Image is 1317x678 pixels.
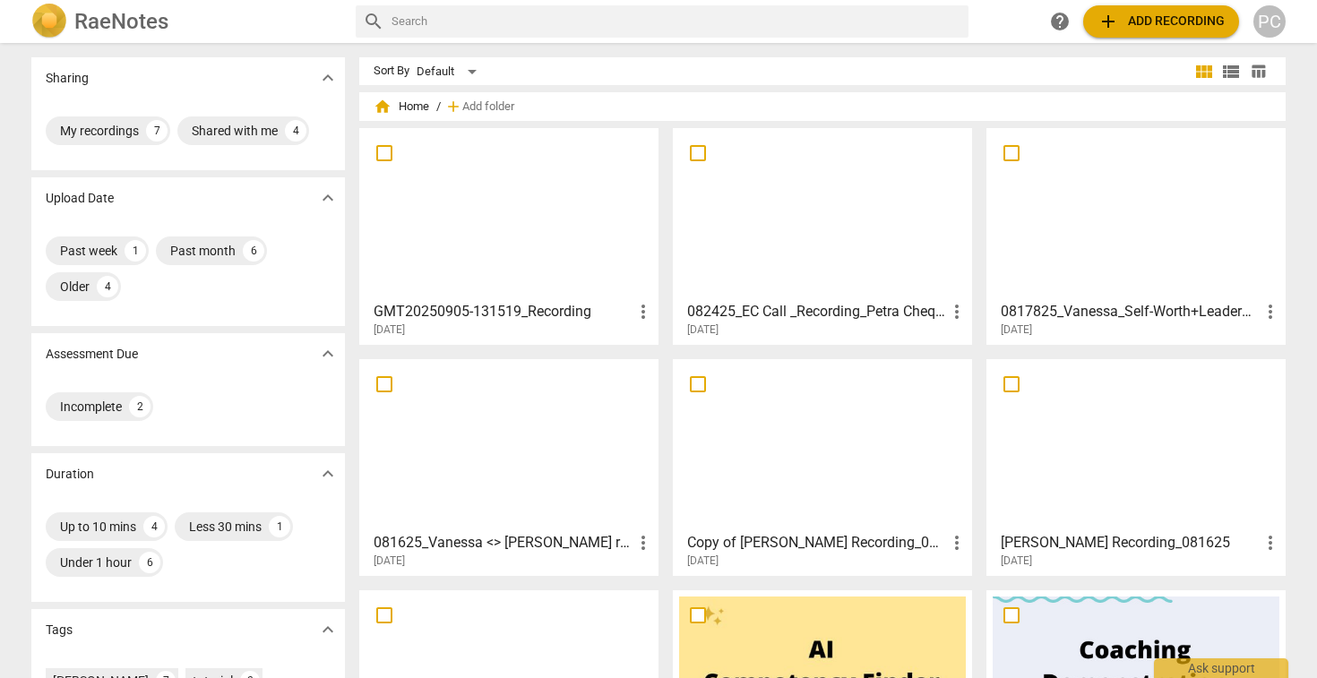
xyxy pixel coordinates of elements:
[269,516,290,537] div: 1
[633,532,654,554] span: more_vert
[444,98,462,116] span: add
[1250,63,1267,80] span: table_chart
[1193,61,1215,82] span: view_module
[46,465,94,484] p: Duration
[1001,301,1260,322] h3: 0817825_Vanessa_Self-Worth+Leaderboard Session_Recording
[317,343,339,365] span: expand_more
[60,398,122,416] div: Incomplete
[129,396,151,417] div: 2
[993,365,1279,568] a: [PERSON_NAME] Recording_081625[DATE]
[1001,532,1260,554] h3: Vanessa Recording_081625
[1260,301,1281,322] span: more_vert
[417,57,483,86] div: Default
[60,518,136,536] div: Up to 10 mins
[1220,61,1242,82] span: view_list
[74,9,168,34] h2: RaeNotes
[1044,5,1076,38] a: Help
[317,67,339,89] span: expand_more
[97,276,118,297] div: 4
[146,120,168,142] div: 7
[374,322,405,338] span: [DATE]
[1260,532,1281,554] span: more_vert
[60,122,139,140] div: My recordings
[374,98,429,116] span: Home
[189,518,262,536] div: Less 30 mins
[374,554,405,569] span: [DATE]
[46,345,138,364] p: Assessment Due
[170,242,236,260] div: Past month
[1191,58,1218,85] button: Tile view
[1244,58,1271,85] button: Table view
[679,365,966,568] a: Copy of [PERSON_NAME] Recording_081625[DATE]
[1083,5,1239,38] button: Upload
[1097,11,1225,32] span: Add recording
[317,187,339,209] span: expand_more
[317,463,339,485] span: expand_more
[374,532,633,554] h3: 081625_Vanessa <> Petra revised Recording
[1049,11,1071,32] span: help
[314,460,341,487] button: Show more
[192,122,278,140] div: Shared with me
[31,4,67,39] img: Logo
[687,322,719,338] span: [DATE]
[1154,658,1288,678] div: Ask support
[462,100,514,114] span: Add folder
[314,616,341,643] button: Show more
[633,301,654,322] span: more_vert
[143,516,165,537] div: 4
[374,301,633,322] h3: GMT20250905-131519_Recording
[243,240,264,262] div: 6
[314,64,341,91] button: Show more
[687,554,719,569] span: [DATE]
[46,621,73,639] p: Tags
[687,532,946,554] h3: Copy of Vanessa Recording_081625
[31,4,341,39] a: LogoRaeNotes
[285,120,306,142] div: 4
[366,365,652,568] a: 081625_Vanessa <> [PERSON_NAME] revised Recording[DATE]
[60,554,132,571] div: Under 1 hour
[993,134,1279,337] a: 0817825_Vanessa_Self-Worth+Leaderboard Session_Recording[DATE]
[687,301,946,322] h3: 082425_EC Call _Recording_Petra Chequer
[374,64,409,78] div: Sort By
[946,532,968,554] span: more_vert
[125,240,146,262] div: 1
[1097,11,1119,32] span: add
[946,301,968,322] span: more_vert
[46,69,89,88] p: Sharing
[392,7,961,36] input: Search
[60,242,117,260] div: Past week
[363,11,384,32] span: search
[1001,554,1032,569] span: [DATE]
[139,552,160,573] div: 6
[679,134,966,337] a: 082425_EC Call _Recording_Petra Chequer[DATE]
[436,100,441,114] span: /
[1218,58,1244,85] button: List view
[374,98,392,116] span: home
[1253,5,1286,38] button: PC
[1001,322,1032,338] span: [DATE]
[314,185,341,211] button: Show more
[46,189,114,208] p: Upload Date
[366,134,652,337] a: GMT20250905-131519_Recording[DATE]
[317,619,339,640] span: expand_more
[60,278,90,296] div: Older
[314,340,341,367] button: Show more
